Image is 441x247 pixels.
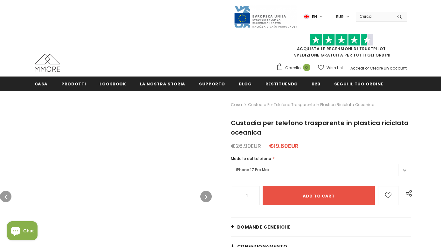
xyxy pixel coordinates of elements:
span: supporto [199,81,225,87]
span: EUR [336,14,344,20]
span: Modello del telefono [231,156,271,161]
a: Domande generiche [231,217,411,237]
a: Acquista le recensioni di TrustPilot [297,46,386,51]
span: Segui il tuo ordine [334,81,383,87]
img: Javni Razpis [234,5,297,28]
span: €19.80EUR [269,142,299,150]
a: Segui il tuo ordine [334,77,383,91]
img: Fidati di Pilot Stars [310,34,373,46]
a: Accedi [350,65,364,71]
a: Lookbook [100,77,126,91]
span: La nostra storia [140,81,185,87]
a: Carrello 0 [276,63,314,73]
a: B2B [312,77,320,91]
span: 0 [303,64,310,71]
img: Casi MMORE [35,54,60,72]
span: Custodia per telefono trasparente in plastica riciclata oceanica [248,101,375,109]
input: Search Site [356,12,392,21]
span: Carrello [285,65,300,71]
a: Wish List [318,62,343,73]
span: B2B [312,81,320,87]
span: Lookbook [100,81,126,87]
span: or [365,65,369,71]
a: Casa [35,77,48,91]
a: Restituendo [265,77,298,91]
span: SPEDIZIONE GRATUITA PER TUTTI GLI ORDINI [276,37,407,58]
a: La nostra storia [140,77,185,91]
span: en [312,14,317,20]
span: Prodotti [61,81,86,87]
a: Javni Razpis [234,14,297,19]
label: iPhone 17 Pro Max [231,164,411,176]
span: Domande generiche [237,224,291,230]
a: Blog [239,77,252,91]
inbox-online-store-chat: Shopify online store chat [5,221,39,242]
span: Wish List [327,65,343,71]
span: Custodia per telefono trasparente in plastica riciclata oceanica [231,118,409,137]
a: Casa [231,101,242,109]
span: Blog [239,81,252,87]
a: supporto [199,77,225,91]
span: Restituendo [265,81,298,87]
img: i-lang-1.png [304,14,309,19]
a: Creare un account [370,65,407,71]
span: Casa [35,81,48,87]
input: Add to cart [263,186,375,205]
a: Prodotti [61,77,86,91]
span: €26.90EUR [231,142,261,150]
